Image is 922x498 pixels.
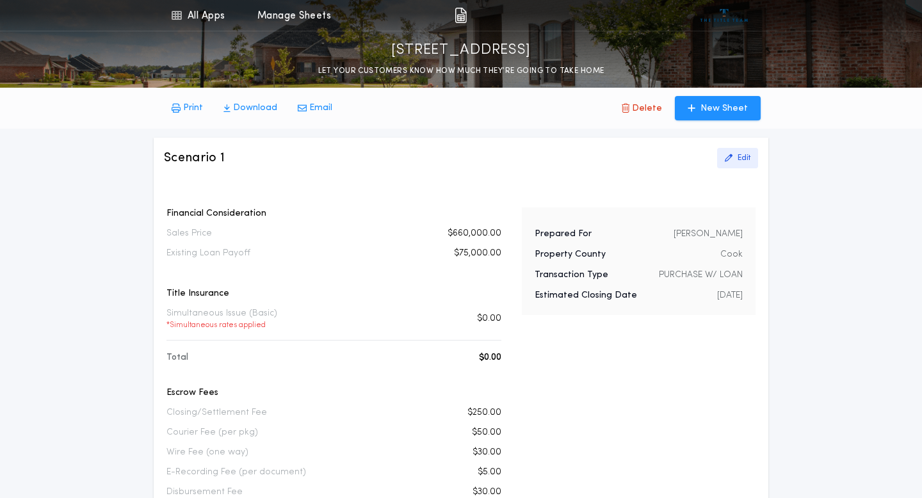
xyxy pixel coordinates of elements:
[479,351,501,364] p: $0.00
[166,307,277,330] p: Simultaneous Issue (Basic)
[287,97,343,120] button: Email
[478,466,501,479] p: $5.00
[166,387,501,399] p: Escrow Fees
[166,247,250,260] p: Existing Loan Payoff
[166,466,306,479] p: E-Recording Fee (per document)
[659,269,743,282] p: PURCHASE W/ LOAN
[166,426,258,439] p: Courier Fee (per pkg)
[467,406,501,419] p: $250.00
[675,96,761,120] button: New Sheet
[535,269,608,282] p: Transaction Type
[166,287,501,300] p: Title Insurance
[611,96,672,120] button: Delete
[448,227,501,240] p: $660,000.00
[700,9,748,22] img: vs-icon
[166,320,277,330] p: * Simultaneous rates applied
[535,248,606,261] p: Property County
[717,289,743,302] p: [DATE]
[166,227,212,240] p: Sales Price
[455,8,467,23] img: img
[309,102,332,115] p: Email
[161,97,213,120] button: Print
[391,40,531,61] p: [STREET_ADDRESS]
[166,446,248,459] p: Wire Fee (one way)
[535,289,637,302] p: Estimated Closing Date
[472,426,501,439] p: $50.00
[166,406,267,419] p: Closing/Settlement Fee
[535,228,592,241] p: Prepared For
[720,248,743,261] p: Cook
[700,102,748,115] p: New Sheet
[213,97,287,120] button: Download
[233,102,277,115] p: Download
[738,153,750,163] p: Edit
[166,351,188,364] p: Total
[318,65,604,77] p: LET YOUR CUSTOMERS KNOW HOW MUCH THEY’RE GOING TO TAKE HOME
[183,102,203,115] p: Print
[454,247,501,260] p: $75,000.00
[164,149,225,167] h3: Scenario 1
[477,312,501,325] p: $0.00
[473,446,501,459] p: $30.00
[632,102,662,115] p: Delete
[674,228,743,241] p: [PERSON_NAME]
[166,207,501,220] p: Financial Consideration
[717,148,758,168] button: Edit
